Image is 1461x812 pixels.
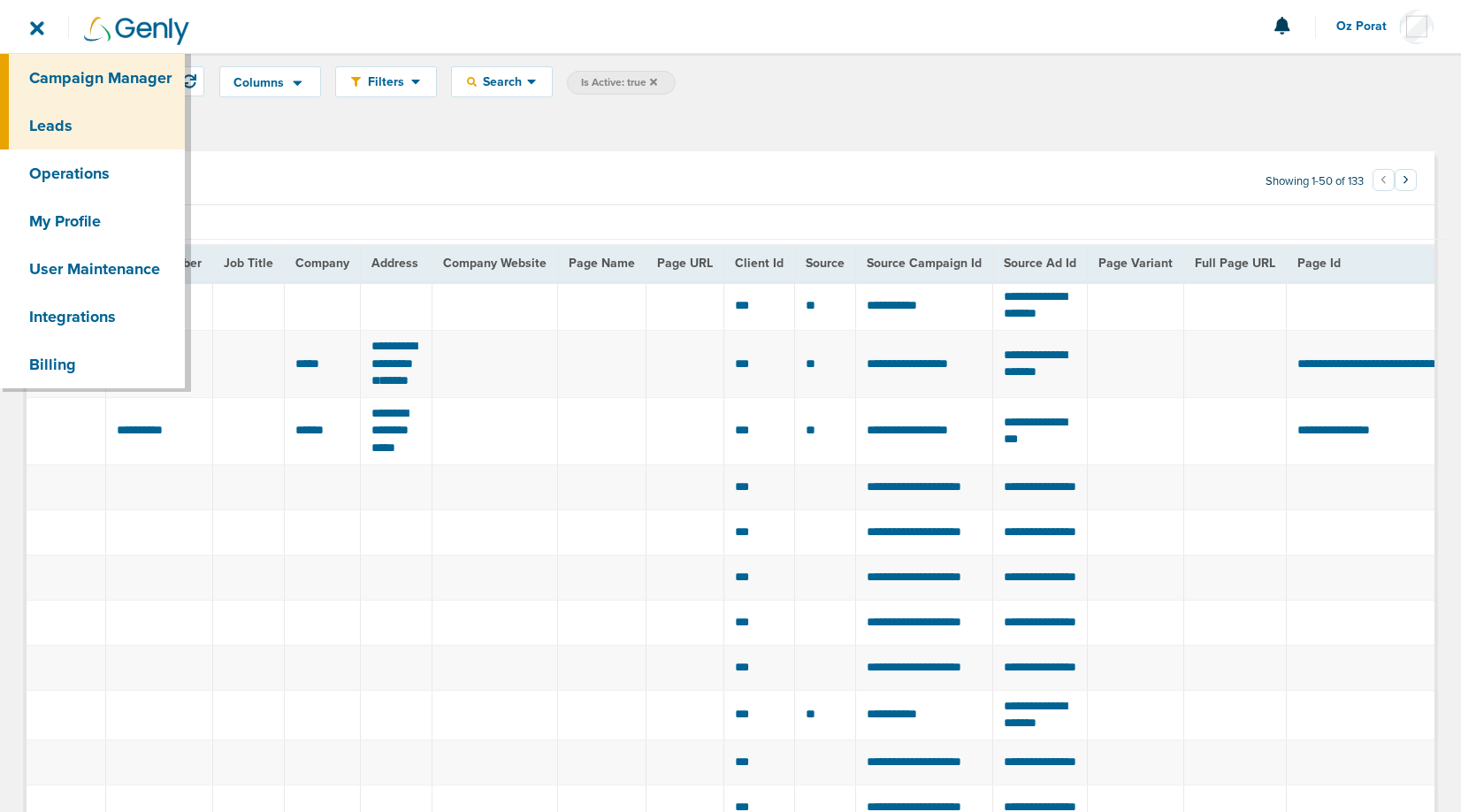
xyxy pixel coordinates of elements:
th: Page Name [558,245,646,281]
th: Job Title [212,245,284,281]
span: Columns [233,77,284,89]
span: Source [806,256,845,271]
span: Showing 1-50 of 133 [1266,174,1364,189]
span: Filters [361,74,411,89]
span: Source Ad Id [1004,256,1076,271]
ul: Pagination [1373,172,1417,193]
img: Genly [84,17,189,45]
span: Is Active: true [581,75,657,90]
span: Oz Porat [1336,20,1399,33]
th: Full Page URL [1184,245,1287,281]
span: Source Campaign Id [867,256,982,271]
th: Company Website [432,245,558,281]
th: Address [360,245,432,281]
th: Company [284,245,360,281]
button: Go to next page [1395,169,1417,191]
span: Client Id [735,256,784,271]
th: Page Variant [1088,245,1184,281]
span: Search [477,74,527,89]
span: Page URL [657,256,713,271]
